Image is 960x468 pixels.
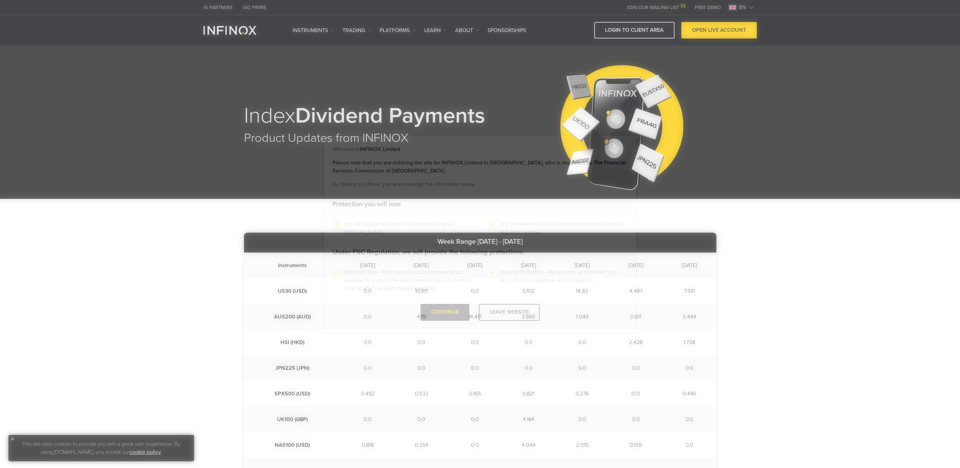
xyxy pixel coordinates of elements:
[344,268,471,292] li: Best Execution - We’ll maintain our commitment to act honestly, fairly and in the best interests ...
[360,146,400,153] strong: INFINOX Limited
[479,304,540,320] div: LEAVE WEBSITE
[500,220,628,236] li: You will therefore lose all protections afforded under EU regulation and law.
[332,159,626,174] strong: Please note that you are entering the site for INFINOX Limited in [GEOGRAPHIC_DATA], who is regul...
[332,180,628,188] p: By clicking Continue, you acknowledge the information below.
[420,304,469,320] div: CONTINUE
[332,145,628,153] p: Welcome to
[344,220,471,236] li: You will fall outside of the EU's regulatory regime - [PERSON_NAME].
[332,248,524,256] strong: Under FSC Regulation, we will provide the following protections:
[332,200,401,208] strong: Protection you will lose
[500,268,628,292] li: Balance Protection - We will continue to protect your account from a negative account balance.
